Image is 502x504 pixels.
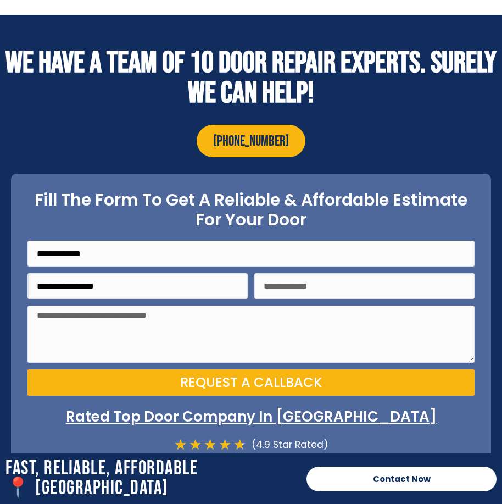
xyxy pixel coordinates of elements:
i: ★ [233,437,246,452]
div: 4.7/5 [174,437,246,452]
button: Request a Callback [27,369,475,396]
form: On Point Locksmith [27,241,475,402]
span: Request a Callback [180,376,322,389]
h2: Fill The Form To Get A Reliable & Affordable Estimate For Your Door [27,190,475,230]
div: (4.9 Star Rated) [246,437,328,452]
i: ★ [174,437,187,452]
p: Rated Top Door Company In [GEOGRAPHIC_DATA] [27,407,475,427]
span: Contact Now [373,475,431,483]
i: ★ [204,437,216,452]
h2: Fast, Reliable, Affordable 📍 [GEOGRAPHIC_DATA] [5,459,295,499]
a: Contact Now [306,467,497,491]
a: [PHONE_NUMBER] [197,125,305,157]
i: ★ [189,437,202,452]
h2: WE HAVE A TEAM OF 10 DOOR REPAIR EXPERTS. SURELY WE CAN HELP! [5,48,497,108]
span: [PHONE_NUMBER] [213,133,289,151]
i: ★ [219,437,231,452]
